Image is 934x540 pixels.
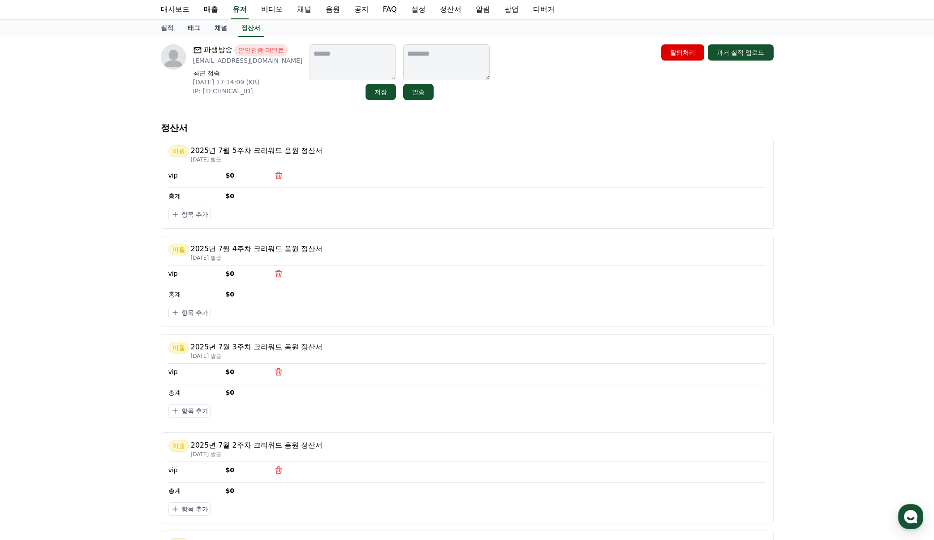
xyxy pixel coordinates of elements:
[168,290,222,299] p: 총계
[238,20,264,37] a: 정산서
[161,122,774,134] p: 정산서
[138,298,149,305] span: 설정
[191,451,323,458] p: [DATE] 발급
[168,440,189,452] span: 이월
[376,0,404,19] a: FAQ
[168,192,222,200] p: 총계
[347,0,376,19] a: 공지
[207,20,234,37] a: 채널
[168,367,222,379] p: vip
[708,44,774,61] button: 과거 실적 업로드
[161,44,186,70] img: profile image
[59,284,116,307] a: 대화
[28,298,34,305] span: 홈
[191,254,323,261] p: [DATE] 발급
[116,284,172,307] a: 설정
[226,466,271,477] p: $0
[168,306,211,319] button: 항목 추가
[168,208,211,221] button: 항목 추가
[3,284,59,307] a: 홈
[191,145,323,156] p: 2025년 7월 5주차 크리워드 음원 정산서
[154,20,181,37] a: 실적
[154,0,197,19] a: 대시보드
[226,171,271,182] p: $0
[193,56,303,65] p: [EMAIL_ADDRESS][DOMAIN_NAME]
[168,342,189,353] span: 이월
[404,0,433,19] a: 설정
[191,156,323,163] p: [DATE] 발급
[193,87,303,96] p: IP: [TECHNICAL_ID]
[168,171,222,182] p: vip
[226,269,271,280] p: $0
[191,440,323,451] p: 2025년 7월 2주차 크리워드 음원 정산서
[433,0,469,19] a: 정산서
[661,44,704,61] button: 탈퇴처리
[193,78,303,87] p: [DATE] 17:14:09 (KR)
[231,0,249,19] a: 유저
[181,20,207,37] a: 태그
[168,269,222,280] p: vip
[226,367,271,379] p: $0
[226,486,766,495] p: $0
[254,0,290,19] a: 비디오
[226,192,766,200] p: $0
[191,353,323,360] p: [DATE] 발급
[168,502,211,516] button: 항목 추가
[82,298,93,305] span: 대화
[197,0,225,19] a: 매출
[290,0,319,19] a: 채널
[168,486,222,495] p: 총계
[403,84,434,100] button: 발송
[226,290,766,299] p: $0
[168,244,189,255] span: 이월
[168,388,222,397] p: 총계
[526,0,562,19] a: 디버거
[191,342,323,353] p: 2025년 7월 3주차 크리워드 음원 정산서
[226,388,766,397] p: $0
[497,0,526,19] a: 팝업
[168,145,189,157] span: 이월
[204,44,232,56] span: 파생방송
[469,0,497,19] a: 알림
[168,466,222,477] p: vip
[168,404,211,418] button: 항목 추가
[191,244,323,254] p: 2025년 7월 4주차 크리워드 음원 정산서
[366,84,396,100] button: 저장
[234,44,288,56] span: 본인인증 미완료
[319,0,347,19] a: 음원
[193,69,303,78] p: 최근 접속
